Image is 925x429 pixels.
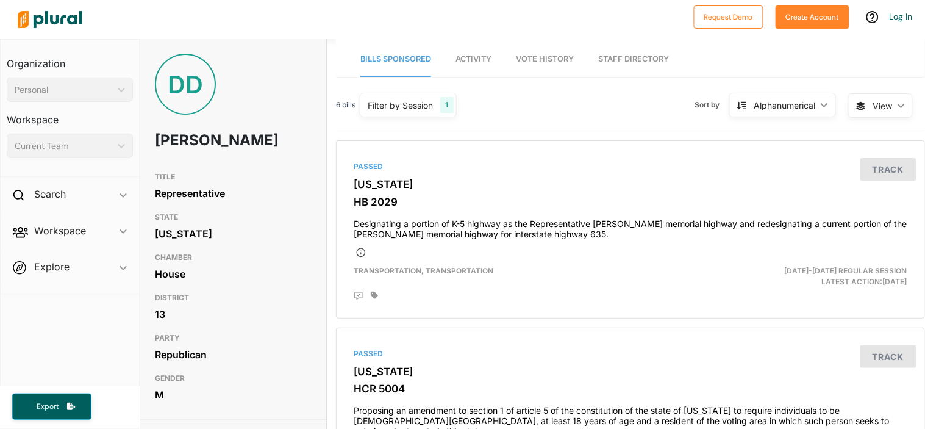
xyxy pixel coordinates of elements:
h3: Organization [7,46,133,73]
a: Request Demo [694,10,763,23]
div: Add Position Statement [354,291,363,301]
button: Track [860,158,916,181]
h3: HCR 5004 [354,383,907,395]
div: 13 [155,305,312,323]
h3: DISTRICT [155,290,312,305]
a: Activity [455,42,491,77]
div: 1 [440,97,453,113]
button: Export [12,394,91,420]
span: Vote History [516,54,574,63]
span: Transportation, Transportation [354,266,493,275]
h2: Search [34,187,66,201]
div: [US_STATE] [155,225,312,243]
button: Track [860,345,916,368]
div: Representative [155,184,312,203]
div: Passed [354,161,907,172]
span: Sort by [695,99,729,110]
h3: STATE [155,210,312,225]
div: Current Team [15,140,113,153]
div: DD [155,54,216,115]
span: 6 bills [336,99,355,110]
h3: TITLE [155,170,312,184]
a: Log In [890,11,913,22]
div: Latest Action: [DATE] [726,265,916,287]
span: Export [28,402,67,412]
a: Vote History [516,42,574,77]
div: Add tags [371,291,378,300]
h3: CHAMBER [155,250,312,265]
div: Passed [354,348,907,359]
a: Staff Directory [598,42,669,77]
h3: GENDER [155,371,312,386]
div: Alphanumerical [754,99,816,112]
span: Bills Sponsored [360,54,431,63]
div: Filter by Session [368,99,433,112]
button: Create Account [776,5,849,29]
div: M [155,386,312,404]
button: Request Demo [694,5,763,29]
div: Republican [155,345,312,364]
a: Bills Sponsored [360,42,431,77]
div: Personal [15,84,113,96]
h3: Workspace [7,102,133,129]
span: [DATE]-[DATE] Regular Session [785,266,907,275]
h3: HB 2029 [354,196,907,208]
span: Activity [455,54,491,63]
h3: [US_STATE] [354,366,907,378]
span: View [873,99,893,112]
h1: [PERSON_NAME] [155,122,249,159]
a: Create Account [776,10,849,23]
h3: PARTY [155,331,312,345]
h4: Designating a portion of K-5 highway as the Representative [PERSON_NAME] memorial highway and red... [354,213,907,240]
h3: [US_STATE] [354,178,907,190]
div: House [155,265,312,283]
